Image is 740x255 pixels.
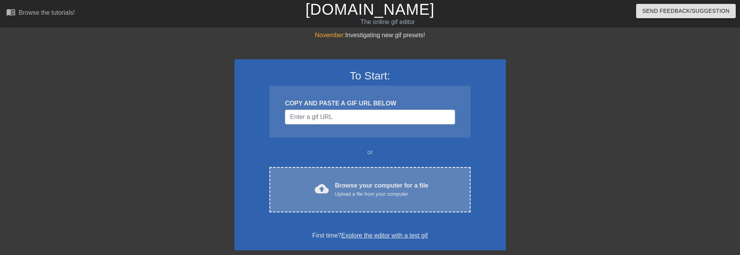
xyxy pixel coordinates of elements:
div: Browse the tutorials! [19,9,75,16]
button: Send Feedback/Suggestion [636,4,736,18]
a: Explore the editor with a test gif [341,232,428,239]
div: Browse your computer for a file [335,181,428,198]
input: Username [285,110,455,124]
span: Send Feedback/Suggestion [642,6,730,16]
div: Upload a file from your computer [335,190,428,198]
span: cloud_upload [315,182,329,196]
div: The online gif editor [250,17,524,27]
a: [DOMAIN_NAME] [305,1,435,18]
h3: To Start: [245,69,496,83]
a: Browse the tutorials! [6,7,75,19]
div: COPY AND PASTE A GIF URL BELOW [285,99,455,108]
span: menu_book [6,7,16,17]
div: or [255,148,486,157]
div: Investigating new gif presets! [235,31,506,40]
div: First time? [245,231,496,240]
span: November: [315,32,345,38]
